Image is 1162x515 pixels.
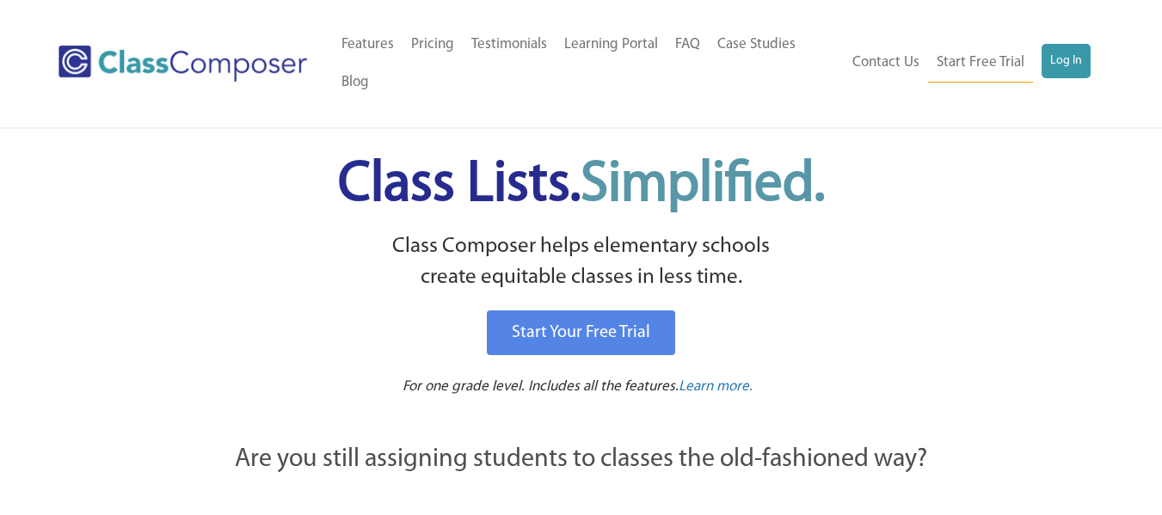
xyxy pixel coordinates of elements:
a: Blog [333,64,378,101]
a: FAQ [667,26,709,64]
a: Learn more. [679,377,753,398]
span: For one grade level. Includes all the features. [403,379,679,394]
span: Start Your Free Trial [512,324,650,341]
a: Learning Portal [556,26,667,64]
a: Features [333,26,403,64]
span: Simplified. [581,157,825,213]
a: Log In [1042,44,1091,78]
a: Case Studies [709,26,804,64]
a: Contact Us [844,44,928,82]
a: Start Your Free Trial [487,310,675,355]
p: Are you still assigning students to classes the old-fashioned way? [143,441,1020,479]
a: Testimonials [463,26,556,64]
span: Class Lists. [338,157,825,213]
a: Pricing [403,26,463,64]
span: Learn more. [679,379,753,394]
a: Start Free Trial [928,44,1033,83]
img: Class Composer [58,46,307,82]
nav: Header Menu [333,26,843,101]
nav: Header Menu [842,44,1091,83]
p: Class Composer helps elementary schools create equitable classes in less time. [140,231,1023,294]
